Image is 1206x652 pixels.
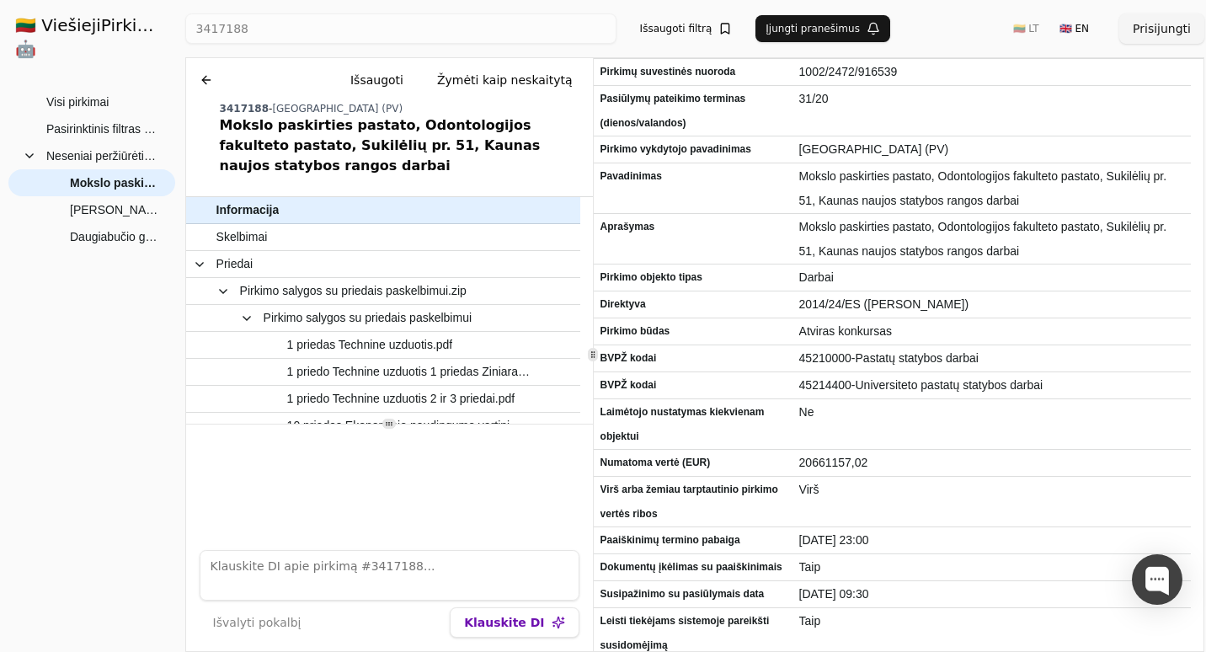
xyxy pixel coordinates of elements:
[264,306,472,330] span: Pirkimo salygos su priedais paskelbimui
[799,215,1184,264] span: Mokslo paskirties pastato, Odontologijos fakulteto pastato, Sukilėlių pr. 51, Kaunas naujos staty...
[216,225,268,249] span: Skelbimai
[600,60,786,84] span: Pirkimų suvestinės nuoroda
[1119,13,1204,44] button: Prisijungti
[600,528,786,553] span: Paaiškinimų termino pabaiga
[799,137,1184,162] span: [GEOGRAPHIC_DATA] (PV)
[799,555,1184,580] span: Taip
[600,265,786,290] span: Pirkimo objekto tipas
[600,215,786,239] span: Aprašymas
[600,555,786,580] span: Dokumentų įkėlimas su paaiškinimais
[799,451,1184,475] span: 20661157,02
[168,15,195,35] strong: .AI
[600,87,786,136] span: Pasiūlymų pateikimo terminas (dienos/valandos)
[799,478,1184,502] span: Virš
[600,582,786,607] span: Susipažinimo su pasiūlymais data
[799,60,1184,84] span: 1002/2472/916539
[799,265,1184,290] span: Darbai
[630,15,743,42] button: Išsaugoti filtrą
[600,346,786,371] span: BVPŽ kodai
[799,609,1184,633] span: Taip
[424,65,586,95] button: Žymėti kaip neskaitytą
[240,279,467,303] span: Pirkimo salygos su priedais paskelbimui.zip
[46,116,158,142] span: Pasirinktinis filtras (100)
[799,319,1184,344] span: Atviras konkursas
[287,333,453,357] span: 1 priedas Technine uzduotis.pdf
[220,115,586,176] div: Mokslo paskirties pastato, Odontologijos fakulteto pastato, Sukilėlių pr. 51, Kaunas naujos staty...
[755,15,890,42] button: Įjungti pranešimus
[600,400,786,449] span: Laimėtojo nustatymas kiekvienam objektui
[600,164,786,189] span: Pavadinimas
[799,582,1184,607] span: [DATE] 09:30
[46,89,109,115] span: Visi pirkimai
[600,319,786,344] span: Pirkimo būdas
[220,102,586,115] div: -
[70,197,158,222] span: [PERSON_NAME], S. Dariaus ir S. [PERSON_NAME] 23B-5, paprastojo remonto darbų pirkimas (Skelbiama...
[70,170,158,195] span: Mokslo paskirties pastato, Odontologijos fakulteto pastato, Sukilėlių pr. 51, Kaunas naujos staty...
[220,103,269,115] span: 3417188
[799,528,1184,553] span: [DATE] 23:00
[799,373,1184,398] span: 45214400-Universiteto pastatų statybos darbai
[600,478,786,526] span: Virš arba žemiau tarptautinio pirkimo vertės ribos
[185,13,616,44] input: Greita paieška...
[337,65,417,95] button: Išsaugoti
[287,414,531,438] span: 10 priedas Ekonominio naudingumo vertinimo tvarka.pdf
[272,103,403,115] span: [GEOGRAPHIC_DATA] (PV)
[1049,15,1099,42] button: 🇬🇧 EN
[799,400,1184,425] span: Ne
[450,607,579,638] button: Klauskite DI
[287,387,515,411] span: 1 priedo Technine uzduotis 2 ir 3 priedai.pdf
[46,143,158,168] span: Neseniai peržiūrėti pirkimai
[799,87,1184,111] span: 31/20
[799,292,1184,317] span: 2014/24/ES ([PERSON_NAME])
[287,360,531,384] span: 1 priedo Technine uzduotis 1 priedas Ziniarastis.docx
[70,224,158,249] span: Daugiabučio gyvenamojo namo Birutės g. 57, [PERSON_NAME], atnaujinimo (modernizavimo) projektavim...
[216,252,253,276] span: Priedai
[799,164,1184,213] span: Mokslo paskirties pastato, Odontologijos fakulteto pastato, Sukilėlių pr. 51, Kaunas naujos staty...
[600,292,786,317] span: Direktyva
[600,137,786,162] span: Pirkimo vykdytojo pavadinimas
[600,373,786,398] span: BVPŽ kodai
[216,198,280,222] span: Informacija
[799,346,1184,371] span: 45210000-Pastatų statybos darbai
[600,451,786,475] span: Numatoma vertė (EUR)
